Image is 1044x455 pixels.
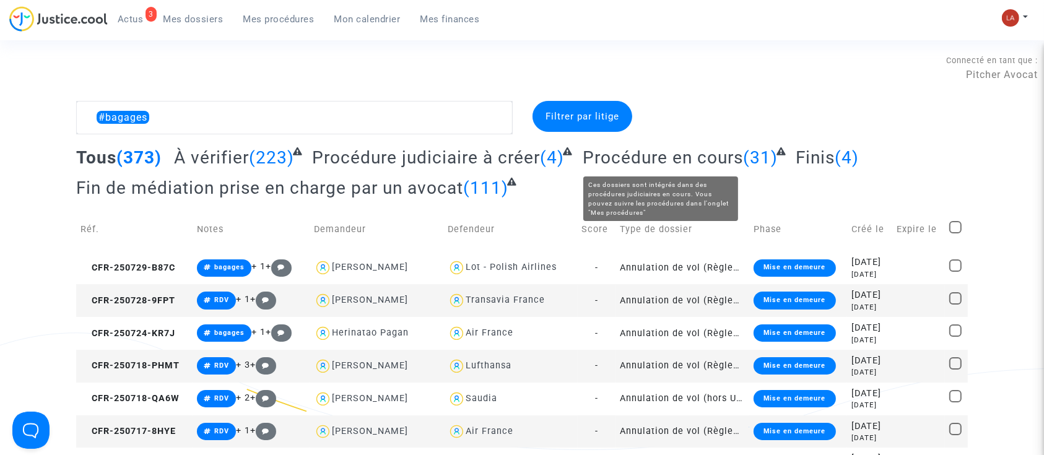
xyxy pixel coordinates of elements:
span: (111) [463,178,508,198]
span: RDV [214,427,229,435]
a: 3Actus [108,10,154,28]
span: + [250,425,277,436]
span: + [250,294,277,305]
span: + 1 [236,425,250,436]
td: Expire le [892,207,945,251]
a: Mon calendrier [324,10,411,28]
span: CFR-250728-9FPT [80,295,175,306]
span: Tous [76,147,116,168]
span: + 3 [236,360,250,370]
span: CFR-250718-PHMT [80,360,180,371]
img: jc-logo.svg [9,6,108,32]
img: icon-user.svg [448,357,466,375]
span: + 1 [251,327,266,337]
span: Mes finances [420,14,480,25]
img: 3f9b7d9779f7b0ffc2b90d026f0682a9 [1002,9,1019,27]
div: 3 [146,7,157,22]
span: CFR-250724-KR7J [80,328,175,339]
td: Annulation de vol (Règlement CE n°261/2004) [616,284,749,317]
div: Mise en demeure [754,390,835,407]
td: Demandeur [310,207,443,251]
div: Lufthansa [466,360,511,371]
iframe: Help Scout Beacon - Open [12,412,50,449]
div: Herinatao Pagan [332,327,409,338]
div: [DATE] [851,354,887,368]
span: (373) [116,147,162,168]
div: [PERSON_NAME] [332,295,408,305]
img: icon-user.svg [314,324,332,342]
span: - [595,426,598,436]
div: Transavia France [466,295,545,305]
td: Annulation de vol (hors UE - Convention de [GEOGRAPHIC_DATA]) [616,383,749,415]
a: Mes procédures [233,10,324,28]
div: Lot - Polish Airlines [466,262,557,272]
span: (31) [743,147,778,168]
td: Score [578,207,616,251]
img: icon-user.svg [314,259,332,277]
div: [PERSON_NAME] [332,360,408,371]
td: Annulation de vol (Règlement CE n°261/2004) [616,350,749,383]
div: Mise en demeure [754,324,835,342]
span: CFR-250729-B87C [80,262,175,273]
span: - [595,393,598,404]
div: [DATE] [851,256,887,269]
div: [DATE] [851,367,887,378]
span: Fin de médiation prise en charge par un avocat [76,178,463,198]
td: Phase [749,207,847,251]
div: [DATE] [851,433,887,443]
span: + [266,327,292,337]
span: - [595,295,598,306]
div: Air France [466,426,513,436]
span: + [266,261,292,272]
a: Mes dossiers [154,10,233,28]
span: Mes dossiers [163,14,224,25]
span: (223) [249,147,294,168]
td: Notes [193,207,310,251]
span: Connecté en tant que : [946,56,1038,65]
img: icon-user.svg [314,292,332,310]
span: + [250,392,277,403]
div: [DATE] [851,420,887,433]
span: À vérifier [174,147,249,168]
div: [PERSON_NAME] [332,262,408,272]
span: bagages [214,329,245,337]
img: icon-user.svg [314,390,332,408]
td: Annulation de vol (Règlement CE n°261/2004) [616,317,749,350]
img: icon-user.svg [448,324,466,342]
span: Mon calendrier [334,14,401,25]
div: [DATE] [851,387,887,401]
div: [DATE] [851,269,887,280]
div: [PERSON_NAME] [332,426,408,436]
td: Créé le [847,207,892,251]
td: Annulation de vol (Règlement CE n°261/2004) [616,251,749,284]
span: + [250,360,277,370]
span: Procédure en cours [583,147,743,168]
div: Mise en demeure [754,357,835,375]
div: Mise en demeure [754,423,835,440]
a: Mes finances [411,10,490,28]
span: Mes procédures [243,14,315,25]
span: bagages [214,263,245,271]
span: Filtrer par litige [546,111,619,122]
span: - [595,262,598,273]
span: Finis [796,147,835,168]
img: icon-user.svg [448,390,466,408]
span: CFR-250717-8HYE [80,426,176,436]
span: + 2 [236,392,250,403]
span: (4) [835,147,859,168]
td: Type de dossier [616,207,749,251]
div: Mise en demeure [754,259,835,277]
img: icon-user.svg [448,259,466,277]
span: - [595,360,598,371]
img: icon-user.svg [448,423,466,441]
span: Procédure judiciaire à créer [312,147,540,168]
img: icon-user.svg [314,357,332,375]
span: RDV [214,394,229,402]
span: (4) [540,147,564,168]
div: [DATE] [851,321,887,335]
div: [DATE] [851,335,887,345]
td: Defendeur [443,207,577,251]
span: Actus [118,14,144,25]
img: icon-user.svg [314,423,332,441]
div: Saudia [466,393,497,404]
